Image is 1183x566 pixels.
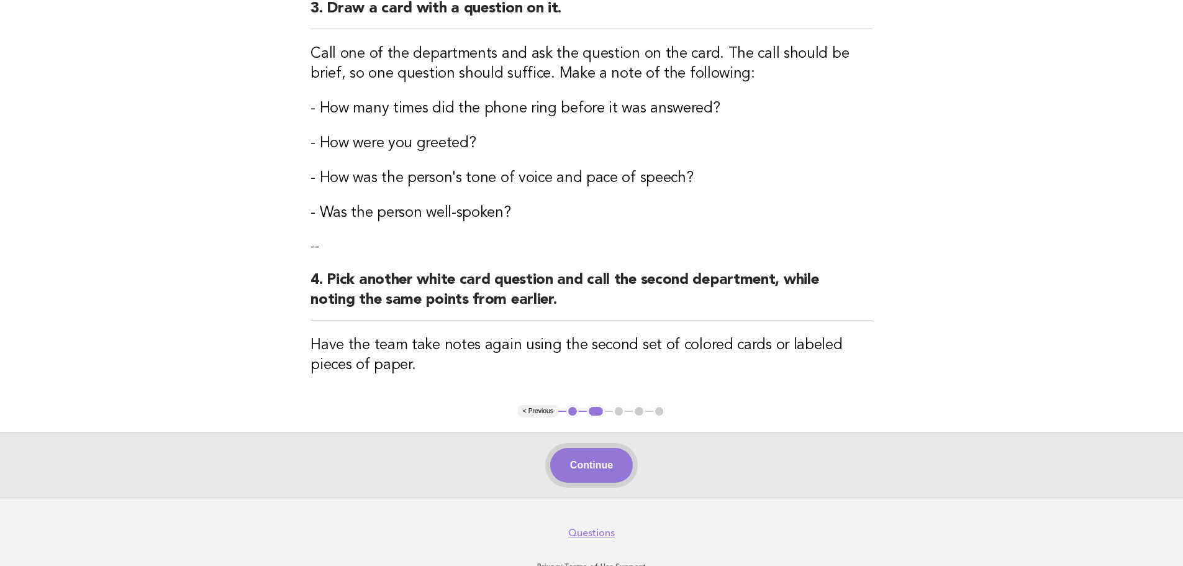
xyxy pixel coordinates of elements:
h3: - How were you greeted? [310,134,873,153]
a: Questions [568,527,615,539]
h3: - Was the person well-spoken? [310,203,873,223]
h3: - How was the person's tone of voice and pace of speech? [310,168,873,188]
button: < Previous [518,405,558,418]
h3: - How many times did the phone ring before it was answered? [310,99,873,119]
button: 1 [566,405,579,418]
h3: Have the team take notes again using the second set of colored cards or labeled pieces of paper. [310,335,873,375]
button: 2 [587,405,605,418]
h2: 4. Pick another white card question and call the second department, while noting the same points ... [310,270,873,321]
h3: Call one of the departments and ask the question on the card. The call should be brief, so one qu... [310,44,873,84]
p: -- [310,238,873,255]
button: Continue [550,448,633,483]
